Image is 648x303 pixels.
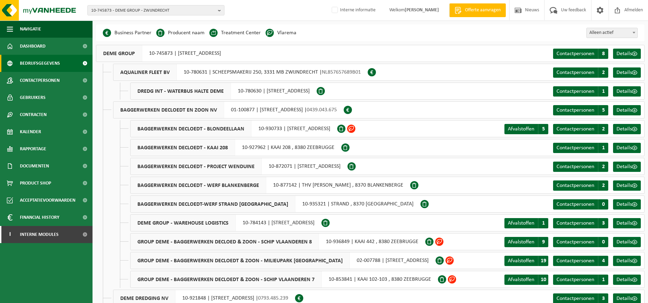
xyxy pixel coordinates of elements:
span: GROUP DEME - BAGGERWERKEN DECLOEDT & ZOON - MILIEUPARK [GEOGRAPHIC_DATA] [131,252,350,269]
div: 02-007788 | [STREET_ADDRESS] [130,252,436,269]
span: Details [616,51,632,56]
button: 10-745873 - DEME GROUP - ZWIJNDRECHT [87,5,224,15]
a: Afvalstoffen 9 [504,237,548,247]
span: BAGGERWERKEN DECLOEDT - PROJECT WENDUINE [131,158,262,175]
a: Contactpersonen 0 [553,237,608,247]
span: Contactpersonen [557,164,594,169]
span: Details [616,126,632,132]
span: 0439.043.675 [307,107,337,113]
span: Offerte aanvragen [463,7,502,14]
a: Afvalstoffen 10 [504,275,548,285]
a: Contactpersonen 4 [553,256,608,266]
span: Interne modules [20,226,59,243]
a: Contactpersonen 0 [553,199,608,210]
span: Details [616,202,632,207]
label: Interne informatie [330,5,376,15]
span: Details [616,258,632,264]
div: 10-877142 | THV [PERSON_NAME] , 8370 BLANKENBERGE [130,177,410,194]
li: Treatment Center [209,28,261,38]
span: Contactpersonen [557,108,594,113]
span: Documenten [20,157,49,175]
span: 5 [538,124,548,134]
span: Details [616,239,632,245]
a: Contactpersonen 1 [553,86,608,97]
span: Navigatie [20,21,41,38]
span: Contactpersonen [557,51,594,56]
span: 1 [598,143,608,153]
span: DEME GROUP - WAREHOUSE LOGISTICS [131,215,236,231]
a: Afvalstoffen 1 [504,218,548,228]
span: Contracten [20,106,47,123]
span: 1 [598,275,608,285]
strong: [PERSON_NAME] [405,8,439,13]
a: Details [613,218,641,228]
span: 10 [538,275,548,285]
span: 2 [598,162,608,172]
span: Contactpersonen [557,202,594,207]
span: 9 [538,237,548,247]
span: 1 [538,218,548,228]
span: GROUP DEME - BAGGERWERKEN DECLOED & ZOON - SCHIP VLAANDEREN 8 [131,233,319,250]
span: Details [616,277,632,282]
span: 3 [598,218,608,228]
div: 10-780630 | [STREET_ADDRESS] [130,83,317,100]
span: Details [616,164,632,169]
span: 0793.485.239 [258,295,288,301]
a: Contactpersonen 2 [553,162,608,172]
span: 0 [598,237,608,247]
div: 01-100877 | [STREET_ADDRESS] | [113,101,344,118]
li: Business Partner [103,28,151,38]
span: Gebruikers [20,89,46,106]
a: Details [613,143,641,153]
a: Contactpersonen 1 [553,143,608,153]
span: Details [616,89,632,94]
span: Alleen actief [586,28,638,38]
span: I [7,226,13,243]
span: Product Shop [20,175,51,192]
span: Details [616,108,632,113]
span: Contactpersonen [20,72,60,89]
span: Contactpersonen [557,296,594,301]
span: AQUALINER FLEET BV [113,64,177,80]
span: Alleen actief [587,28,637,38]
span: Afvalstoffen [508,220,534,226]
a: Contactpersonen 8 [553,49,608,59]
span: DEME GROUP [96,45,142,62]
span: BAGGERWERKEN DECLOEDT - WERF BLANKENBERGE [131,177,266,193]
span: Details [616,220,632,226]
a: Details [613,105,641,115]
a: Contactpersonen 2 [553,180,608,191]
a: Details [613,237,641,247]
span: NL857657689B01 [322,70,361,75]
span: Details [616,296,632,301]
div: 10-872071 | [STREET_ADDRESS] [130,158,347,175]
span: Dashboard [20,38,46,55]
span: Contactpersonen [557,183,594,188]
a: Details [613,256,641,266]
span: DREDG INT - WATERBUS HALTE DEME [131,83,231,99]
span: Financial History [20,209,59,226]
span: Contactpersonen [557,220,594,226]
div: 10-853841 | KAAI 102-103 , 8380 ZEEBRUGGE [130,271,438,288]
span: Afvalstoffen [508,126,534,132]
a: Contactpersonen 5 [553,105,608,115]
a: Details [613,275,641,285]
span: 4 [598,256,608,266]
span: Details [616,70,632,75]
div: 10-936849 | KAAI 442 , 8380 ZEEBRUGGE [130,233,425,250]
div: 10-935321 | STRAND , 8370 [GEOGRAPHIC_DATA] [130,195,420,213]
a: Afvalstoffen 5 [504,124,548,134]
span: Contactpersonen [557,145,594,151]
span: Contactpersonen [557,89,594,94]
span: Contactpersonen [557,239,594,245]
a: Details [613,49,641,59]
span: 2 [598,124,608,134]
span: 5 [598,105,608,115]
span: Afvalstoffen [508,258,534,264]
div: 10-930733 | [STREET_ADDRESS] [130,120,337,137]
span: Details [616,183,632,188]
li: Vlarema [266,28,296,38]
a: Contactpersonen 2 [553,67,608,78]
a: Contactpersonen 1 [553,275,608,285]
span: Contactpersonen [557,277,594,282]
